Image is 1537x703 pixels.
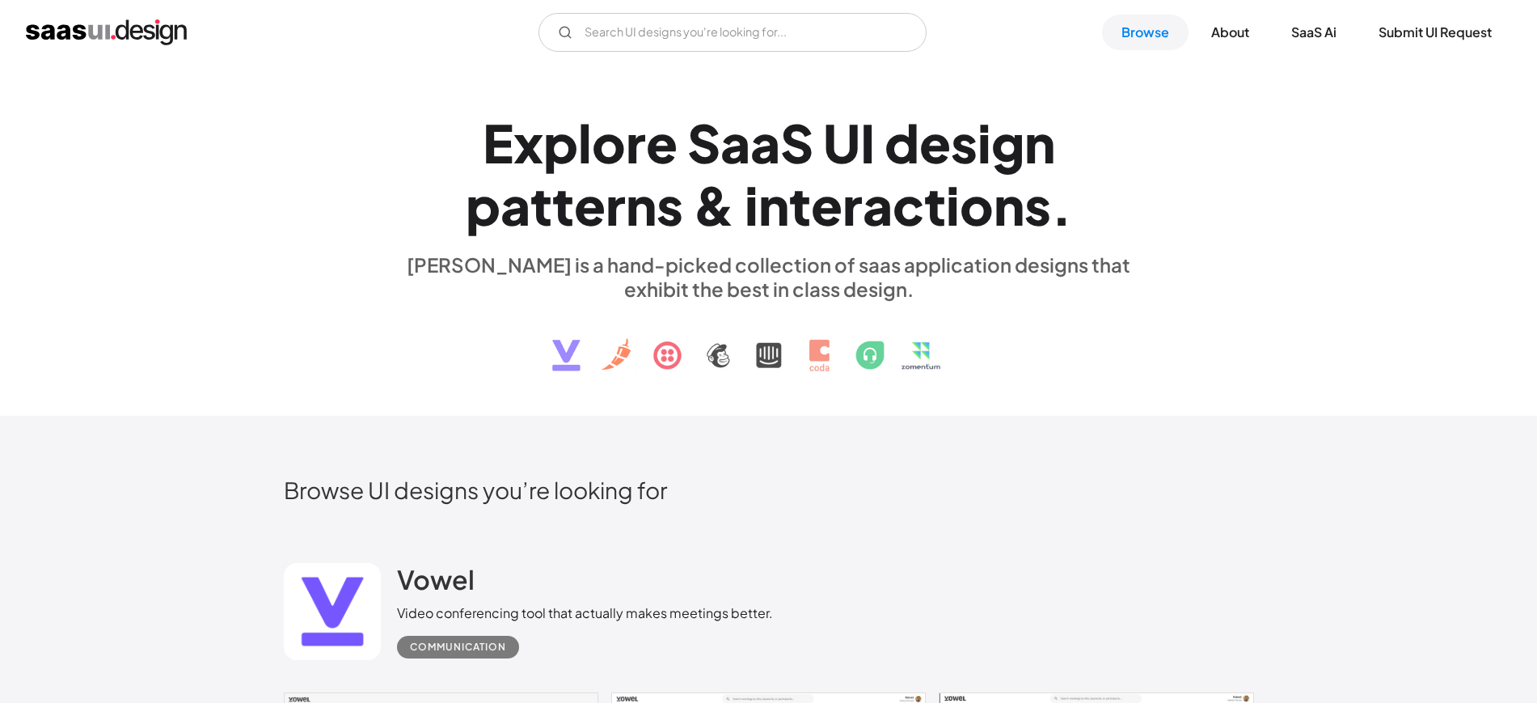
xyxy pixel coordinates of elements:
[483,112,513,174] div: E
[530,174,552,236] div: t
[978,112,991,174] div: i
[946,174,960,236] div: i
[1359,15,1511,50] a: Submit UI Request
[524,301,1014,385] img: text, icon, saas logo
[552,174,574,236] div: t
[893,174,924,236] div: c
[860,112,875,174] div: I
[606,174,626,236] div: r
[720,112,750,174] div: a
[466,174,500,236] div: p
[1192,15,1269,50] a: About
[513,112,543,174] div: x
[284,476,1254,504] h2: Browse UI designs you’re looking for
[543,112,578,174] div: p
[26,19,187,45] a: home
[951,112,978,174] div: s
[592,112,626,174] div: o
[397,563,475,595] h2: Vowel
[397,252,1141,301] div: [PERSON_NAME] is a hand-picked collection of saas application designs that exhibit the best in cl...
[1102,15,1189,50] a: Browse
[626,174,657,236] div: n
[646,112,678,174] div: e
[397,603,773,623] div: Video conferencing tool that actually makes meetings better.
[750,112,780,174] div: a
[1272,15,1356,50] a: SaaS Ai
[1024,174,1051,236] div: s
[842,174,863,236] div: r
[538,13,927,52] form: Email Form
[1051,174,1072,236] div: .
[811,174,842,236] div: e
[780,112,813,174] div: S
[657,174,683,236] div: s
[823,112,860,174] div: U
[410,637,506,657] div: Communication
[885,112,919,174] div: d
[960,174,994,236] div: o
[745,174,758,236] div: i
[397,563,475,603] a: Vowel
[626,112,646,174] div: r
[693,174,735,236] div: &
[574,174,606,236] div: e
[758,174,789,236] div: n
[397,112,1141,236] h1: Explore SaaS UI design patterns & interactions.
[500,174,530,236] div: a
[789,174,811,236] div: t
[687,112,720,174] div: S
[1024,112,1055,174] div: n
[991,112,1024,174] div: g
[924,174,946,236] div: t
[994,174,1024,236] div: n
[863,174,893,236] div: a
[919,112,951,174] div: e
[538,13,927,52] input: Search UI designs you're looking for...
[578,112,592,174] div: l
